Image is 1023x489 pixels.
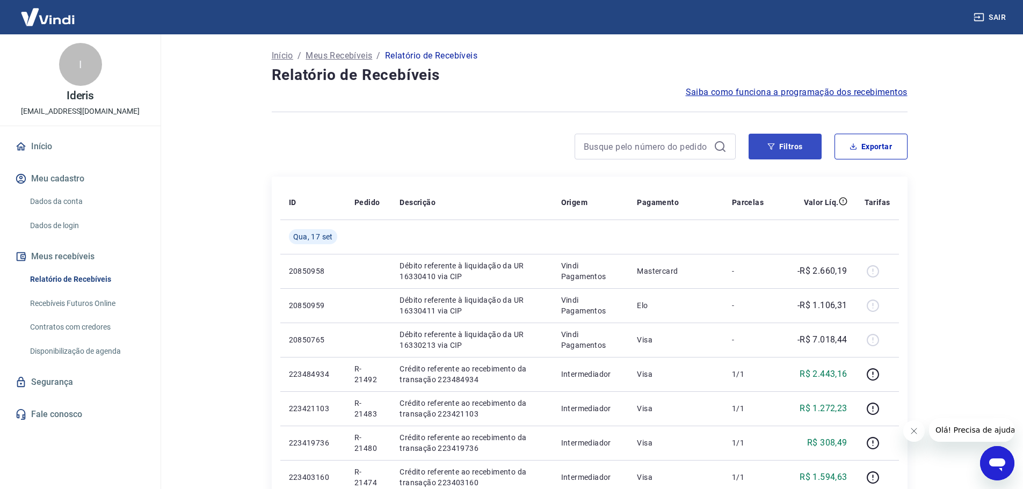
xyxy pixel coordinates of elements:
[306,49,372,62] a: Meus Recebíveis
[637,300,714,311] p: Elo
[800,471,847,484] p: R$ 1.594,63
[637,266,714,276] p: Mastercard
[561,369,620,379] p: Intermediador
[732,197,764,208] p: Parcelas
[13,245,148,268] button: Meus recebíveis
[26,268,148,290] a: Relatório de Recebíveis
[400,363,543,385] p: Crédito referente ao recebimento da transação 223484934
[26,191,148,213] a: Dados da conta
[561,329,620,351] p: Vindi Pagamentos
[376,49,380,62] p: /
[13,1,83,33] img: Vindi
[289,334,337,345] p: 20850765
[354,432,383,454] p: R-21480
[732,334,764,345] p: -
[561,403,620,414] p: Intermediador
[289,403,337,414] p: 223421103
[400,260,543,282] p: Débito referente à liquidação da UR 16330410 via CIP
[800,402,847,415] p: R$ 1.272,23
[807,436,847,449] p: R$ 308,49
[272,49,293,62] a: Início
[26,293,148,315] a: Recebíveis Futuros Online
[13,370,148,394] a: Segurança
[298,49,301,62] p: /
[732,266,764,276] p: -
[289,369,337,379] p: 223484934
[400,432,543,454] p: Crédito referente ao recebimento da transação 223419736
[835,134,908,159] button: Exportar
[289,197,296,208] p: ID
[400,295,543,316] p: Débito referente à liquidação da UR 16330411 via CIP
[749,134,822,159] button: Filtros
[6,8,90,16] span: Olá! Precisa de ajuda?
[400,398,543,419] p: Crédito referente ao recebimento da transação 223421103
[13,135,148,158] a: Início
[797,299,847,312] p: -R$ 1.106,31
[400,197,436,208] p: Descrição
[561,437,620,448] p: Intermediador
[800,368,847,381] p: R$ 2.443,16
[13,403,148,426] a: Fale conosco
[732,437,764,448] p: 1/1
[59,43,102,86] div: I
[732,403,764,414] p: 1/1
[637,334,714,345] p: Visa
[289,300,337,311] p: 20850959
[686,86,908,99] a: Saiba como funciona a programação dos recebimentos
[400,329,543,351] p: Débito referente à liquidação da UR 16330213 via CIP
[354,197,380,208] p: Pedido
[637,197,679,208] p: Pagamento
[26,215,148,237] a: Dados de login
[354,466,383,488] p: R-21474
[584,138,709,155] input: Busque pelo número do pedido
[732,300,764,311] p: -
[26,316,148,338] a: Contratos com credores
[903,420,925,442] iframe: Fechar mensagem
[561,197,587,208] p: Origem
[561,260,620,282] p: Vindi Pagamentos
[637,472,714,483] p: Visa
[354,398,383,419] p: R-21483
[272,64,908,86] h4: Relatório de Recebíveis
[637,437,714,448] p: Visa
[797,333,847,346] p: -R$ 7.018,44
[385,49,477,62] p: Relatório de Recebíveis
[561,295,620,316] p: Vindi Pagamentos
[289,472,337,483] p: 223403160
[637,369,714,379] p: Visa
[293,231,333,242] span: Qua, 17 set
[929,418,1014,442] iframe: Mensagem da empresa
[732,472,764,483] p: 1/1
[289,266,337,276] p: 20850958
[637,403,714,414] p: Visa
[732,369,764,379] p: 1/1
[561,472,620,483] p: Intermediador
[971,8,1010,27] button: Sair
[354,363,383,385] p: R-21492
[804,197,839,208] p: Valor Líq.
[67,90,95,101] p: Ideris
[26,340,148,362] a: Disponibilização de agenda
[289,437,337,448] p: 223419736
[797,265,847,278] p: -R$ 2.660,19
[980,446,1014,480] iframe: Botão para abrir a janela de mensagens
[400,466,543,488] p: Crédito referente ao recebimento da transação 223403160
[13,167,148,191] button: Meu cadastro
[21,106,140,117] p: [EMAIL_ADDRESS][DOMAIN_NAME]
[865,197,890,208] p: Tarifas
